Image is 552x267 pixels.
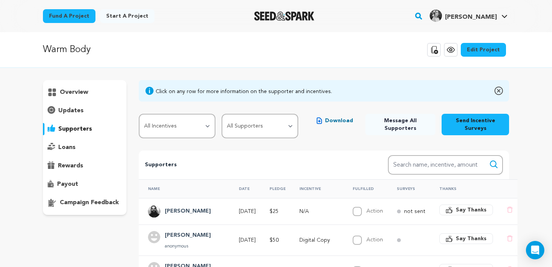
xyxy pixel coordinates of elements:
[43,9,95,23] a: Fund a project
[43,43,91,57] p: Warm Body
[456,206,486,214] span: Say Thanks
[269,209,279,214] span: $25
[290,179,343,198] th: Incentive
[58,124,92,134] p: supporters
[43,86,127,98] button: overview
[254,11,314,21] img: Seed&Spark Logo Dark Mode
[430,10,442,22] img: 5a0282667a8d171d.jpg
[60,88,88,97] p: overview
[526,241,544,259] div: Open Intercom Messenger
[260,179,290,198] th: Pledge
[148,205,160,218] img: Layer%205.png
[139,179,230,198] th: Name
[299,208,339,215] p: N/A
[456,235,486,242] span: Say Thanks
[239,208,256,215] p: [DATE]
[43,141,127,154] button: loans
[343,179,388,198] th: Fulfilled
[461,43,506,57] a: Edit Project
[43,178,127,190] button: payout
[254,11,314,21] a: Seed&Spark Homepage
[365,114,435,135] button: Message All Supporters
[230,179,260,198] th: Date
[148,231,160,243] img: user.png
[442,114,509,135] button: Send Incentive Surveys
[156,88,332,95] div: Click on any row for more information on the supporter and incentives.
[428,8,509,22] a: Nicole S.'s Profile
[269,238,279,243] span: $50
[366,208,383,214] label: Action
[430,179,498,198] th: Thanks
[388,179,430,198] th: Surveys
[495,86,503,95] img: close-o.svg
[299,236,339,244] p: Digital Copy
[100,9,154,23] a: Start a project
[43,197,127,209] button: campaign feedback
[145,161,363,170] p: Supporters
[58,106,84,115] p: updates
[43,123,127,135] button: supporters
[239,236,256,244] p: [DATE]
[57,180,78,189] p: payout
[58,161,83,170] p: rewards
[325,117,353,124] span: Download
[165,231,211,240] h4: K V Hariharan
[430,10,497,22] div: Nicole S.'s Profile
[165,243,211,249] p: anonymous
[404,208,426,215] p: not sent
[58,143,76,152] p: loans
[165,207,211,216] h4: Matthew Hayes
[428,8,509,24] span: Nicole S.'s Profile
[366,237,383,242] label: Action
[445,14,497,20] span: [PERSON_NAME]
[43,160,127,172] button: rewards
[371,117,429,132] span: Message All Supporters
[439,205,493,215] button: Say Thanks
[439,233,493,244] button: Say Thanks
[43,105,127,117] button: updates
[310,114,359,128] button: Download
[388,155,503,175] input: Search name, incentive, amount
[60,198,119,207] p: campaign feedback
